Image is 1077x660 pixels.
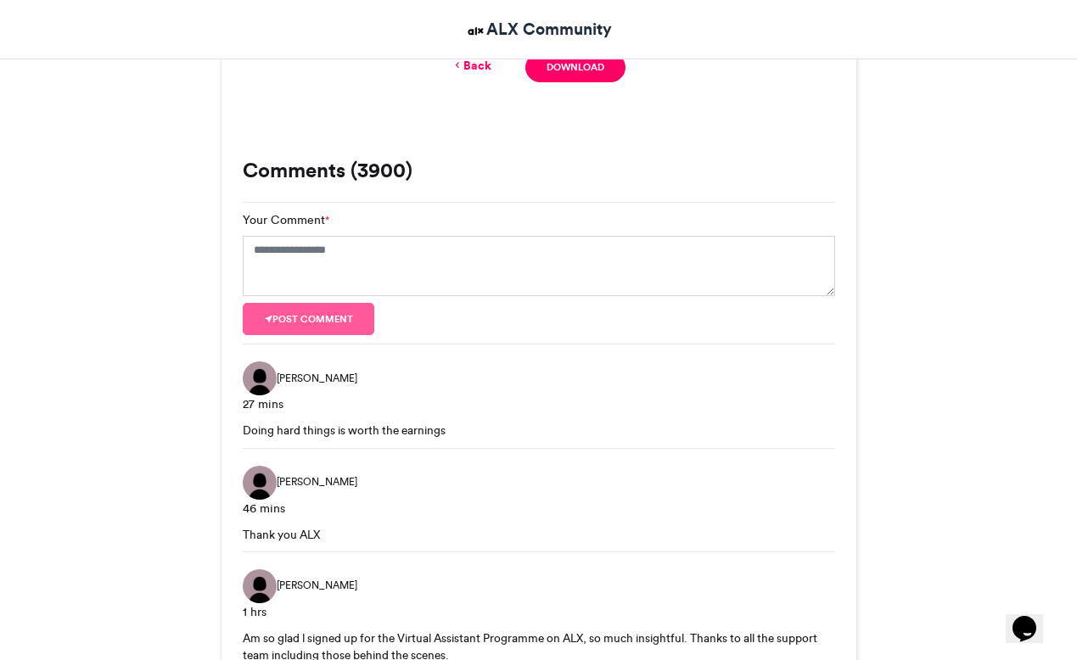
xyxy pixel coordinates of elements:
label: Your Comment [243,211,329,229]
img: ALX Community [465,20,486,42]
span: [PERSON_NAME] [277,578,357,593]
a: Back [452,57,491,75]
div: 46 mins [243,500,835,517]
img: Linda [243,361,277,395]
button: Post comment [243,303,375,335]
a: ALX Community [465,17,612,42]
span: [PERSON_NAME] [277,371,357,386]
img: Ruth [243,569,277,603]
iframe: chat widget [1006,592,1060,643]
div: 27 mins [243,395,835,413]
span: [PERSON_NAME] [277,474,357,489]
div: Doing hard things is worth the earnings [243,422,835,439]
h3: Comments (3900) [243,160,835,181]
div: Thank you ALX [243,526,835,543]
div: 1 hrs [243,603,835,621]
a: Download [525,53,625,82]
img: Oluwamayowa [243,466,277,500]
